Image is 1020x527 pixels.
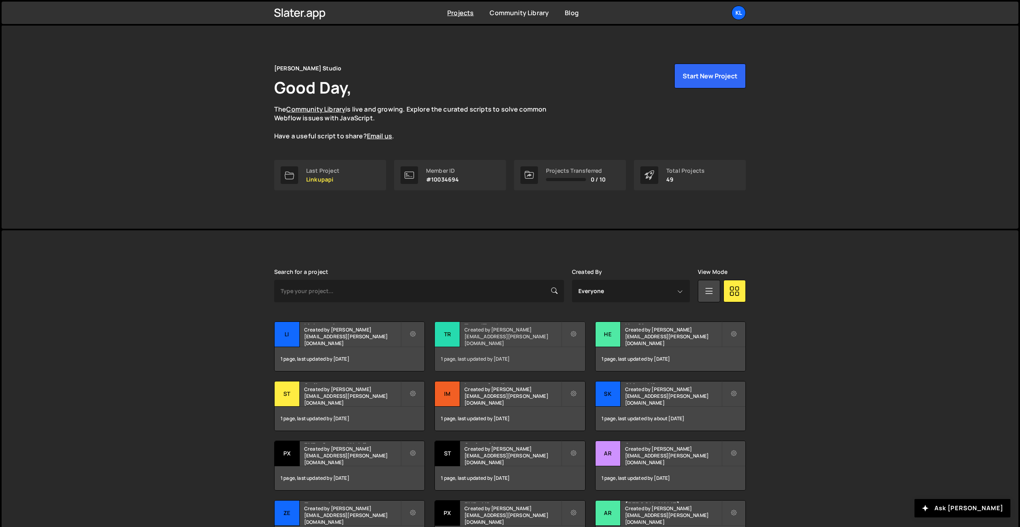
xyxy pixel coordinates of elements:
div: Sk [596,381,621,407]
a: Community Library [490,8,549,17]
div: 1 page, last updated by [DATE] [275,347,424,371]
a: Sk Skiveo V2 Created by [PERSON_NAME][EMAIL_ADDRESS][PERSON_NAME][DOMAIN_NAME] 1 page, last updat... [595,381,746,431]
div: 1 page, last updated by [DATE] [596,347,745,371]
a: PX PXP - Copy to Webflow Created by [PERSON_NAME][EMAIL_ADDRESS][PERSON_NAME][DOMAIN_NAME] 1 page... [274,441,425,491]
div: Ze [275,501,300,526]
div: 1 page, last updated by [DATE] [596,466,745,490]
p: 49 [666,176,705,183]
a: Community Library [286,105,345,114]
div: St [275,381,300,407]
h2: HeySimon [625,322,721,324]
h2: PXP - V2 [464,501,561,503]
div: Li [275,322,300,347]
a: Last Project Linkupapi [274,160,386,190]
div: Last Project [306,168,339,174]
a: Li Linkupapi Created by [PERSON_NAME][EMAIL_ADDRESS][PERSON_NAME][DOMAIN_NAME] 1 page, last updat... [274,321,425,371]
a: Projects [447,8,474,17]
small: Created by [PERSON_NAME][EMAIL_ADDRESS][PERSON_NAME][DOMAIN_NAME] [304,445,400,466]
div: Im [435,381,460,407]
a: Kl [731,6,746,20]
small: Created by [PERSON_NAME][EMAIL_ADDRESS][PERSON_NAME][DOMAIN_NAME] [464,505,561,525]
div: St [435,441,460,466]
small: Created by [PERSON_NAME][EMAIL_ADDRESS][PERSON_NAME][DOMAIN_NAME] [304,386,400,406]
input: Type your project... [274,280,564,302]
small: Created by [PERSON_NAME][EMAIL_ADDRESS][PERSON_NAME][DOMAIN_NAME] [464,326,561,347]
div: [PERSON_NAME] Studio [274,64,341,73]
small: Created by [PERSON_NAME][EMAIL_ADDRESS][PERSON_NAME][DOMAIN_NAME] [625,505,721,525]
p: Linkupapi [306,176,339,183]
a: Email us [367,132,392,140]
a: St Striker Created by [PERSON_NAME][EMAIL_ADDRESS][PERSON_NAME][DOMAIN_NAME] 1 page, last updated... [274,381,425,431]
div: 1 page, last updated by about [DATE] [596,407,745,431]
h2: [PERSON_NAME] [625,501,721,503]
h1: Good Day, [274,76,352,98]
a: He HeySimon Created by [PERSON_NAME][EMAIL_ADDRESS][PERSON_NAME][DOMAIN_NAME] 1 page, last update... [595,321,746,371]
h2: Styleguide [464,441,561,443]
label: Search for a project [274,269,328,275]
small: Created by [PERSON_NAME][EMAIL_ADDRESS][PERSON_NAME][DOMAIN_NAME] [464,386,561,406]
small: Created by [PERSON_NAME][EMAIL_ADDRESS][PERSON_NAME][DOMAIN_NAME] [464,445,561,466]
div: Ar [596,501,621,526]
a: Ar Arntreal Created by [PERSON_NAME][EMAIL_ADDRESS][PERSON_NAME][DOMAIN_NAME] 1 page, last update... [595,441,746,491]
div: 1 page, last updated by [DATE] [435,347,585,371]
button: Ask [PERSON_NAME] [914,499,1010,517]
h2: Impact Studio [464,381,561,384]
div: He [596,322,621,347]
div: Member ID [426,168,459,174]
small: Created by [PERSON_NAME][EMAIL_ADDRESS][PERSON_NAME][DOMAIN_NAME] [625,386,721,406]
h2: Arntreal [625,441,721,443]
div: PX [275,441,300,466]
div: 1 page, last updated by [DATE] [275,407,424,431]
div: Projects Transferred [546,168,606,174]
p: #10034694 [426,176,459,183]
div: 1 page, last updated by [DATE] [435,466,585,490]
a: Tr TrendTrack Created by [PERSON_NAME][EMAIL_ADDRESS][PERSON_NAME][DOMAIN_NAME] 1 page, last upda... [434,321,585,371]
div: Total Projects [666,168,705,174]
small: Created by [PERSON_NAME][EMAIL_ADDRESS][PERSON_NAME][DOMAIN_NAME] [625,445,721,466]
div: PX [435,501,460,526]
h2: Striker [304,381,400,384]
h2: PXP - Copy to Webflow [304,441,400,443]
a: Im Impact Studio Created by [PERSON_NAME][EMAIL_ADDRESS][PERSON_NAME][DOMAIN_NAME] 1 page, last u... [434,381,585,431]
h2: TrendTrack [464,322,561,324]
small: Created by [PERSON_NAME][EMAIL_ADDRESS][PERSON_NAME][DOMAIN_NAME] [304,505,400,525]
a: Blog [565,8,579,17]
p: The is live and growing. Explore the curated scripts to solve common Webflow issues with JavaScri... [274,105,562,141]
label: View Mode [698,269,727,275]
h2: Zecom Academy [304,501,400,503]
small: Created by [PERSON_NAME][EMAIL_ADDRESS][PERSON_NAME][DOMAIN_NAME] [304,326,400,347]
h2: Linkupapi [304,322,400,324]
h2: Skiveo V2 [625,381,721,384]
small: Created by [PERSON_NAME][EMAIL_ADDRESS][PERSON_NAME][DOMAIN_NAME] [625,326,721,347]
label: Created By [572,269,602,275]
button: Start New Project [674,64,746,88]
span: 0 / 10 [591,176,606,183]
div: 1 page, last updated by [DATE] [275,466,424,490]
div: Ar [596,441,621,466]
a: St Styleguide Created by [PERSON_NAME][EMAIL_ADDRESS][PERSON_NAME][DOMAIN_NAME] 1 page, last upda... [434,441,585,491]
div: 1 page, last updated by [DATE] [435,407,585,431]
div: Tr [435,322,460,347]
